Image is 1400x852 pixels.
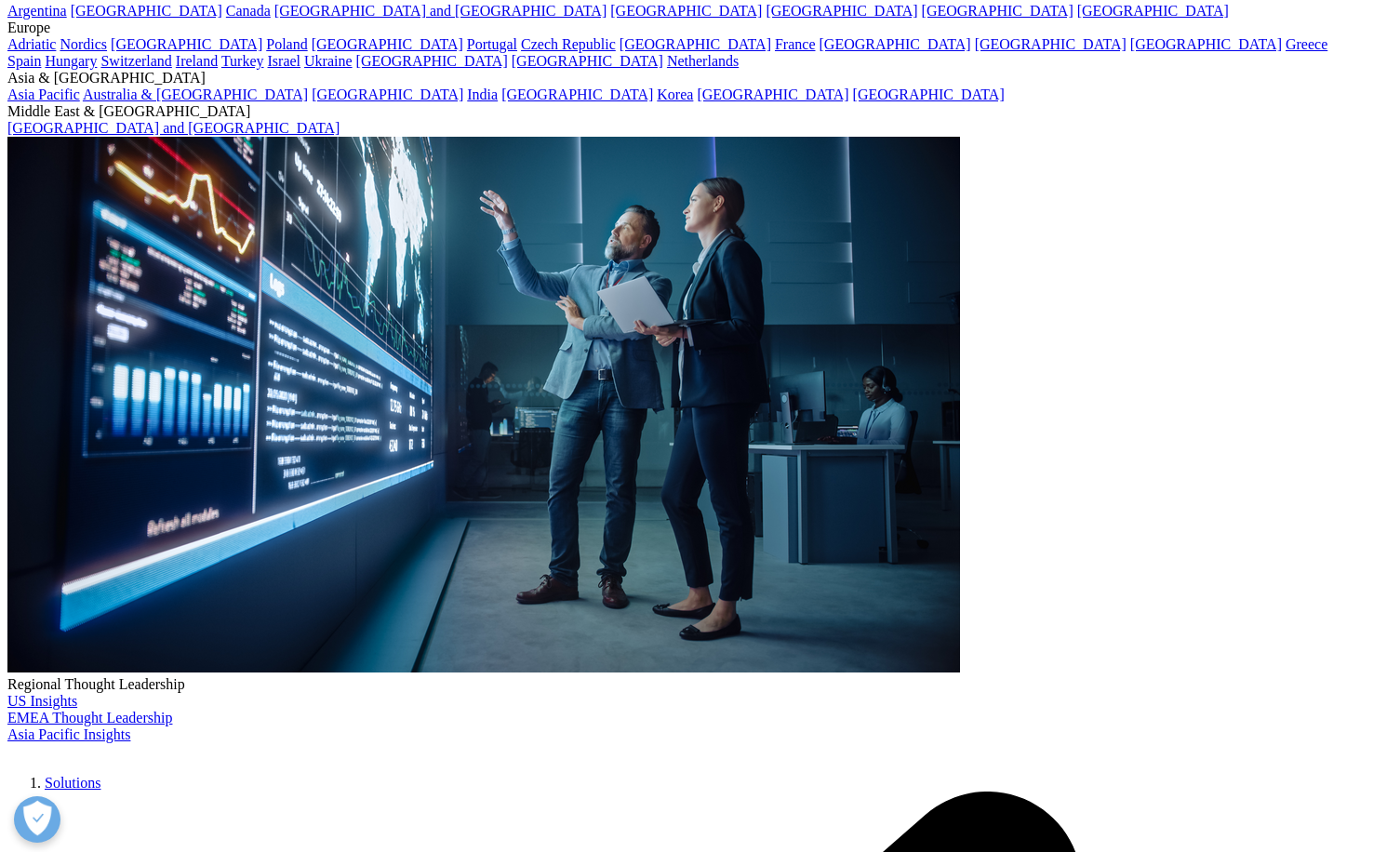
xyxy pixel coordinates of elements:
a: [GEOGRAPHIC_DATA] [820,36,971,52]
a: Greece [1286,36,1327,52]
a: Turkey [221,53,264,69]
a: Argentina [7,3,67,19]
a: Czech Republic [521,36,616,52]
a: [GEOGRAPHIC_DATA] [1130,36,1282,52]
a: France [775,36,816,52]
a: Hungary [45,53,97,69]
a: EMEA Thought Leadership [7,710,172,726]
a: [GEOGRAPHIC_DATA] [975,36,1127,52]
a: [GEOGRAPHIC_DATA] [766,3,917,19]
a: Adriatic [7,36,56,52]
a: [GEOGRAPHIC_DATA] [71,3,222,19]
a: [GEOGRAPHIC_DATA] [610,3,762,19]
a: Australia & [GEOGRAPHIC_DATA] [83,87,308,102]
a: Asia Pacific [7,87,80,102]
a: Spain [7,53,41,69]
a: [GEOGRAPHIC_DATA] [312,87,463,102]
a: Poland [266,36,307,52]
a: [GEOGRAPHIC_DATA] [501,87,653,102]
a: Nordics [60,36,107,52]
button: Abrir preferências [14,796,60,843]
a: [GEOGRAPHIC_DATA] [922,3,1073,19]
a: Switzerland [100,53,171,69]
a: [GEOGRAPHIC_DATA] [512,53,663,69]
a: US Insights [7,693,77,709]
a: [GEOGRAPHIC_DATA] [620,36,771,52]
a: Netherlands [667,53,739,69]
a: Korea [657,87,693,102]
a: Solutions [45,775,100,791]
a: Ukraine [304,53,353,69]
div: Europe [7,20,1365,36]
div: Middle East & [GEOGRAPHIC_DATA] [7,103,1365,120]
a: [GEOGRAPHIC_DATA] [1077,3,1229,19]
a: [GEOGRAPHIC_DATA] [312,36,463,52]
a: [GEOGRAPHIC_DATA] [697,87,848,102]
a: [GEOGRAPHIC_DATA] and [GEOGRAPHIC_DATA] [274,3,607,19]
a: India [467,87,498,102]
img: 2093_analyzing-data-using-big-screen-display-and-laptop.png [7,137,960,672]
a: Portugal [467,36,517,52]
a: Asia Pacific Insights [7,726,130,742]
div: Asia & [GEOGRAPHIC_DATA] [7,70,1365,87]
a: [GEOGRAPHIC_DATA] [111,36,262,52]
a: Canada [226,3,271,19]
a: [GEOGRAPHIC_DATA] [853,87,1005,102]
div: Regional Thought Leadership [7,676,1365,693]
a: [GEOGRAPHIC_DATA] and [GEOGRAPHIC_DATA] [7,120,340,136]
a: [GEOGRAPHIC_DATA] [356,53,508,69]
a: Ireland [176,53,218,69]
a: Israel [268,53,301,69]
